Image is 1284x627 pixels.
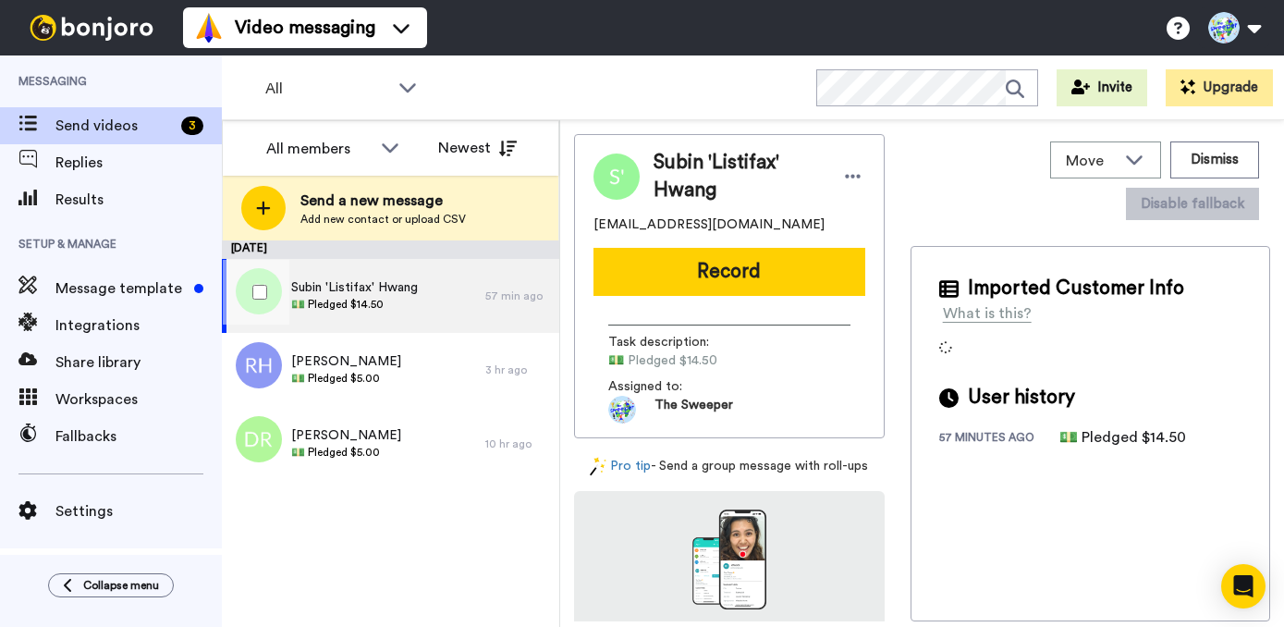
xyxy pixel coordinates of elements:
a: Pro tip [590,457,651,476]
span: Message template [55,277,187,300]
span: Replies [55,152,222,174]
span: Subin 'Listifax' Hwang [654,149,822,204]
span: Add new contact or upload CSV [300,212,466,227]
span: Share library [55,351,222,374]
button: Invite [1057,69,1147,106]
span: 💵 Pledged $5.00 [291,371,401,386]
img: ACg8ocKrHAgtHPVrWWVtCKY9i_vP57THJoud_-CuW-mM279JsaGiiQ6N=s96-c [608,396,636,424]
div: [DATE] [222,240,559,259]
span: Task description : [608,333,738,351]
div: All members [266,138,372,160]
div: 57 minutes ago [939,430,1059,449]
div: 💵 Pledged $14.50 [1059,426,1186,449]
button: Disable fallback [1126,188,1259,220]
span: Subin 'Listifax' Hwang [291,278,418,297]
img: Image of Subin 'Listifax' Hwang [593,154,640,200]
span: Move [1066,150,1116,172]
button: Collapse menu [48,573,174,597]
img: bj-logo-header-white.svg [22,15,161,41]
span: Collapse menu [83,578,159,593]
span: Integrations [55,314,222,337]
span: Workspaces [55,388,222,411]
span: Settings [55,500,222,522]
img: vm-color.svg [194,13,224,43]
img: dr.png [236,416,282,462]
span: Results [55,189,222,211]
span: Assigned to: [608,377,738,396]
span: User history [968,384,1075,412]
span: Fallbacks [55,425,222,448]
button: Record [593,248,865,296]
span: [PERSON_NAME] [291,426,401,445]
img: download [692,510,766,609]
div: Open Intercom Messenger [1221,564,1266,609]
span: Send a new message [300,190,466,212]
img: rh.png [236,342,282,388]
button: Dismiss [1170,141,1259,178]
button: Upgrade [1166,69,1273,106]
button: Newest [424,129,531,166]
div: 57 min ago [485,289,550,303]
span: Video messaging [235,15,375,41]
span: The Sweeper [654,396,733,424]
span: 💵 Pledged $5.00 [291,445,401,460]
span: 💵 Pledged $14.50 [291,297,418,312]
div: - Send a group message with roll-ups [574,457,885,476]
span: All [265,78,389,100]
div: 10 hr ago [485,436,550,451]
span: Imported Customer Info [968,275,1184,302]
div: What is this? [943,302,1032,325]
span: Send videos [55,115,174,137]
div: 3 hr ago [485,363,550,377]
img: magic-wand.svg [590,457,606,476]
div: 3 [181,117,203,135]
span: [PERSON_NAME] [291,352,401,371]
span: [EMAIL_ADDRESS][DOMAIN_NAME] [593,215,825,234]
span: 💵 Pledged $14.50 [608,351,784,370]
